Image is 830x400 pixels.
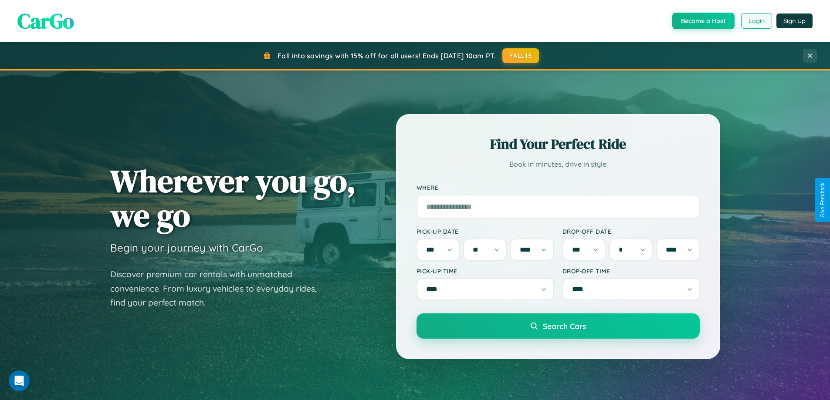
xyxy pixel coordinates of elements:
div: Give Feedback [820,182,826,218]
label: Pick-up Date [417,228,554,235]
button: Login [741,13,772,29]
button: Become a Host [672,13,735,29]
label: Drop-off Time [562,267,700,275]
span: Search Cars [543,321,586,331]
iframe: Intercom live chat [9,370,30,391]
h1: Wherever you go, we go [110,164,356,232]
button: Sign Up [776,13,813,28]
span: Fall into savings with 15% off for all users! Ends [DATE] 10am PT. [278,51,496,60]
h3: Begin your journey with CarGo [110,241,263,254]
label: Pick-up Time [417,267,554,275]
button: Search Cars [417,313,700,339]
p: Book in minutes, drive in style [417,158,700,171]
label: Drop-off Date [562,228,700,235]
span: CarGo [17,7,74,35]
button: FALL15 [502,48,539,63]
label: Where [417,184,700,191]
p: Discover premium car rentals with unmatched convenience. From luxury vehicles to everyday rides, ... [110,267,328,310]
h2: Find Your Perfect Ride [417,134,700,154]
